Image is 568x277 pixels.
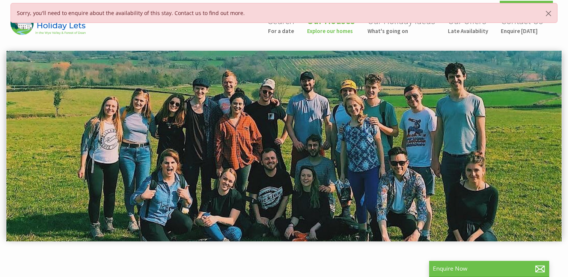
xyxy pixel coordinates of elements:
small: For a date [268,27,294,35]
small: Explore our homes [307,27,355,35]
p: Enquire Now [433,265,545,272]
small: Enquire [DATE] [501,27,543,35]
div: Sorry, you'll need to enquire about the availability of this stay. Contact us to find out more. [11,3,557,23]
small: Late Availability [448,27,488,35]
small: What's going on [368,27,435,35]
